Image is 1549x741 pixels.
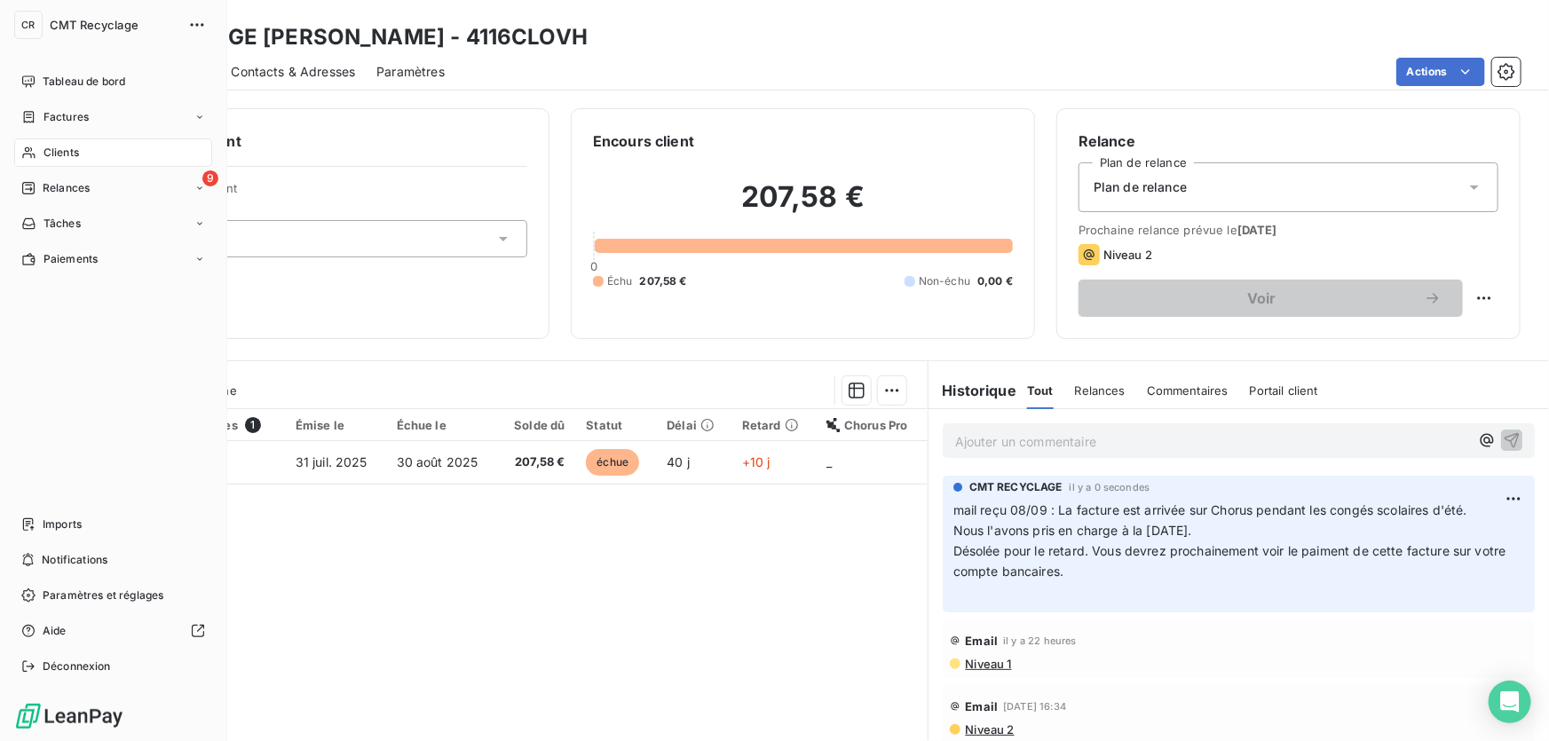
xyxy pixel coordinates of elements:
a: Aide [14,617,212,645]
h2: 207,58 € [593,179,1013,233]
div: Émise le [296,418,375,432]
span: échue [586,449,639,476]
span: Échu [607,273,633,289]
span: Plan de relance [1094,178,1187,196]
span: Propriétés Client [143,181,527,206]
h6: Encours client [593,130,694,152]
span: Email [966,634,999,648]
span: Niveau 1 [964,657,1012,671]
span: Niveau 2 [964,722,1015,737]
span: Aide [43,623,67,639]
span: 207,58 € [640,273,687,289]
h6: Historique [929,380,1017,401]
span: Nous l'avons pris en charge à la [DATE]. [953,523,1192,538]
span: 207,58 € [508,453,565,471]
button: Voir [1079,280,1463,317]
div: CR [14,11,43,39]
h6: Relance [1079,130,1498,152]
span: Prochaine relance prévue le [1079,223,1498,237]
span: Imports [43,516,82,532]
span: 9 [202,170,218,186]
h3: COLLEGE [PERSON_NAME] - 4116CLOVH [156,21,588,53]
div: Chorus Pro [826,418,916,432]
button: Actions [1396,58,1485,86]
span: Niveau 2 [1103,248,1152,262]
span: +10 j [742,454,771,469]
span: Tâches [43,216,81,232]
img: Logo LeanPay [14,702,124,730]
span: Clients [43,145,79,161]
span: Paramètres et réglages [43,587,163,603]
span: 31 juil. 2025 [296,454,367,469]
span: [DATE] 16:34 [1003,701,1066,712]
span: 40 j [667,454,690,469]
span: CMT Recyclage [50,18,178,32]
span: Paramètres [376,63,445,81]
span: Factures [43,109,89,125]
span: Voir [1100,291,1424,305]
span: 30 août 2025 [397,454,478,469]
span: CMT RECYCLAGE [969,479,1063,495]
h6: Informations client [107,130,527,152]
span: Paiements [43,251,98,267]
span: 1 [245,417,261,433]
span: 0,00 € [977,273,1013,289]
span: Relances [43,180,90,196]
span: Déconnexion [43,658,111,674]
div: Échue le [397,418,487,432]
span: il y a 0 secondes [1070,482,1150,493]
span: Email [966,699,999,713]
div: Délai [667,418,720,432]
span: Relances [1075,383,1126,398]
div: Statut [586,418,645,432]
span: Contacts & Adresses [231,63,355,81]
span: Tout [1027,383,1054,398]
span: Non-échu [919,273,970,289]
span: 0 [590,259,597,273]
span: mail reçu 08/09 : La facture est arrivée sur Chorus pendant les congés scolaires d'été. [953,502,1467,517]
span: Portail client [1250,383,1318,398]
span: Tableau de bord [43,74,125,90]
span: Désolée pour le retard. Vous devrez prochainement voir le paiment de cette facture sur votre comp... [953,543,1510,579]
div: Retard [742,418,805,432]
div: Solde dû [508,418,565,432]
span: Notifications [42,552,107,568]
span: _ [826,454,832,469]
div: Open Intercom Messenger [1489,681,1531,723]
span: il y a 22 heures [1003,635,1076,646]
span: Commentaires [1147,383,1229,398]
span: [DATE] [1237,223,1277,237]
